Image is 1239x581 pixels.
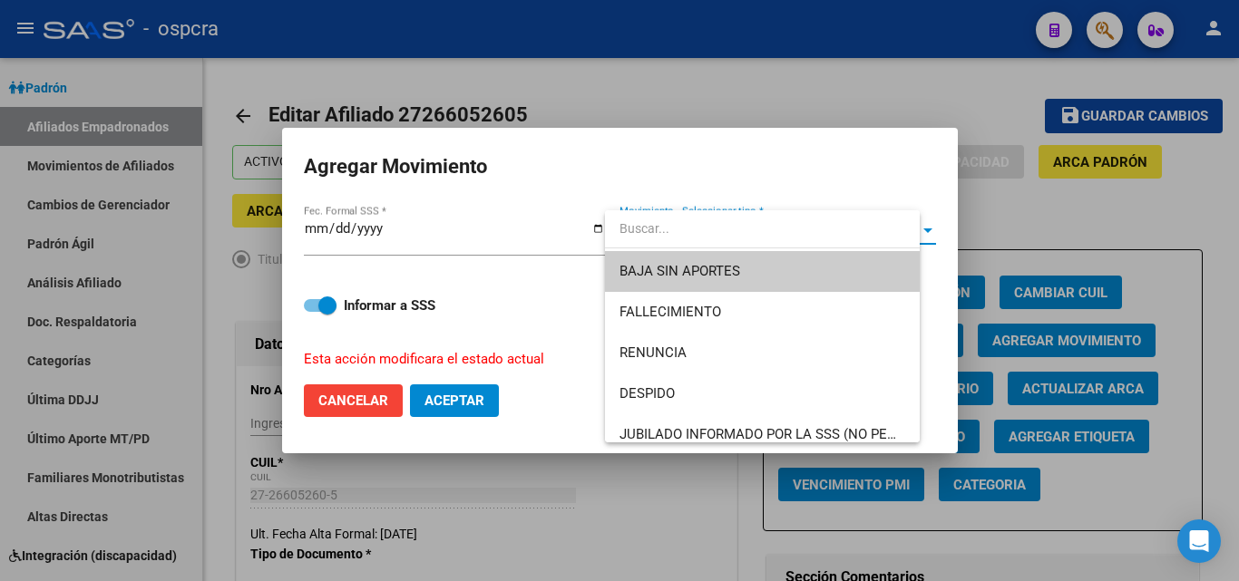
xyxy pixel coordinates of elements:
span: BAJA SIN APORTES [619,263,740,279]
span: FALLECIMIENTO [619,304,721,320]
input: dropdown search [605,209,920,247]
span: RENUNCIA [619,344,687,361]
span: DESPIDO [619,385,675,402]
span: JUBILADO INFORMADO POR LA SSS (NO PENSIONADO) [619,426,960,442]
div: Open Intercom Messenger [1177,519,1221,563]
